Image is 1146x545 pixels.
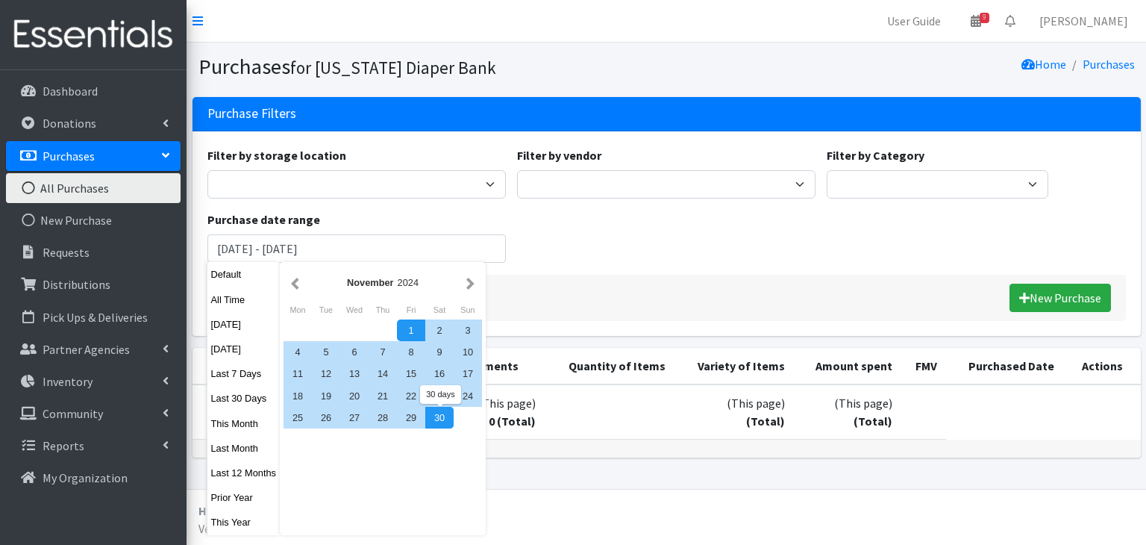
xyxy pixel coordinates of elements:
[398,277,419,288] span: 2024
[425,407,454,429] div: 30
[312,407,340,429] div: 26
[959,6,993,36] a: 9
[425,300,454,320] div: Saturday
[1083,57,1135,72] a: Purchases
[6,334,181,364] a: Partner Agencies
[284,341,312,363] div: 4
[284,385,312,407] div: 18
[454,341,482,363] div: 10
[454,300,482,320] div: Sunday
[6,270,181,299] a: Distributions
[284,300,312,320] div: Monday
[827,146,924,164] label: Filter by Category
[901,348,946,384] th: FMV
[198,503,480,518] strong: Human Essentials was built with by .
[454,320,482,341] div: 3
[674,384,794,440] td: (This page)
[1063,348,1140,384] th: Actions
[43,374,93,389] p: Inventory
[207,511,281,533] button: This Year
[397,300,425,320] div: Friday
[340,363,369,384] div: 13
[43,116,96,131] p: Donations
[397,363,425,384] div: 15
[397,341,425,363] div: 8
[207,314,281,335] button: [DATE]
[6,399,181,429] a: Community
[794,348,901,384] th: Amount spent
[43,310,148,325] p: Pick Ups & Deliveries
[43,470,128,485] p: My Organization
[6,237,181,267] a: Requests
[207,211,320,228] label: Purchase date range
[6,10,181,60] img: HumanEssentials
[43,342,130,357] p: Partner Agencies
[312,341,340,363] div: 5
[454,363,482,384] div: 17
[312,385,340,407] div: 19
[369,300,397,320] div: Thursday
[207,289,281,311] button: All Time
[425,385,454,407] div: 23
[284,407,312,429] div: 25
[347,277,394,288] strong: November
[6,173,181,203] a: All Purchases
[1021,57,1066,72] a: Home
[340,385,369,407] div: 20
[207,437,281,459] button: Last Month
[6,302,181,332] a: Pick Ups & Deliveries
[198,521,474,536] span: Version: 19213737b485c75c553f910c2ffe75bb9b19e400
[6,463,181,493] a: My Organization
[425,341,454,363] div: 9
[207,234,506,263] input: January 1, 2011 - December 31, 2011
[207,264,281,285] button: Default
[43,84,98,99] p: Dashboard
[192,348,321,384] th: Purchases from
[43,406,103,421] p: Community
[207,487,281,508] button: Prior Year
[43,245,90,260] p: Requests
[6,367,181,396] a: Inventory
[875,6,953,36] a: User Guide
[6,141,181,171] a: Purchases
[284,363,312,384] div: 11
[746,414,785,429] strong: (Total)
[43,149,95,163] p: Purchases
[854,414,892,429] strong: (Total)
[340,407,369,429] div: 27
[207,363,281,384] button: Last 7 Days
[449,384,545,440] td: 0 (This page)
[207,338,281,360] button: [DATE]
[397,407,425,429] div: 29
[545,348,674,384] th: Quantity of Items
[674,348,794,384] th: Variety of Items
[207,106,296,122] h3: Purchase Filters
[207,413,281,435] button: This Month
[6,108,181,138] a: Donations
[198,54,661,80] h1: Purchases
[425,363,454,384] div: 16
[340,300,369,320] div: Wednesday
[397,320,425,341] div: 1
[6,431,181,461] a: Reports
[312,363,340,384] div: 12
[980,13,989,23] span: 9
[397,385,425,407] div: 22
[425,320,454,341] div: 2
[369,385,397,407] div: 21
[312,300,340,320] div: Tuesday
[207,462,281,484] button: Last 12 Months
[43,438,84,453] p: Reports
[6,205,181,235] a: New Purchase
[1009,284,1111,312] a: New Purchase
[340,341,369,363] div: 6
[449,348,545,384] th: Comments
[454,385,482,407] div: 24
[43,277,110,292] p: Distributions
[207,387,281,409] button: Last 30 Days
[517,146,601,164] label: Filter by vendor
[1027,6,1140,36] a: [PERSON_NAME]
[207,146,346,164] label: Filter by storage location
[369,363,397,384] div: 14
[489,414,536,429] strong: 0 (Total)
